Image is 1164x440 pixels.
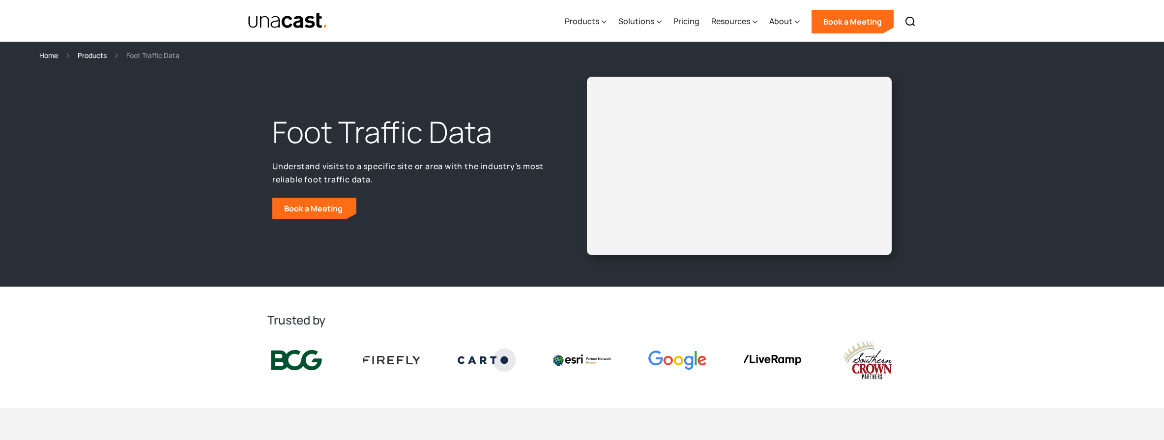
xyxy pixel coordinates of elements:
div: About [769,15,792,27]
a: Home [39,50,58,61]
div: Products [565,15,599,27]
a: Book a Meeting [272,198,356,219]
img: BCG logo [267,348,325,373]
p: Understand visits to a specific site or area with the industry’s most reliable foot traffic data. [272,160,551,186]
img: Unacast text logo [248,12,328,29]
img: Search icon [904,16,916,28]
div: Foot Traffic Data [126,50,179,61]
img: Esri logo [553,354,611,365]
h1: Foot Traffic Data [272,113,551,152]
div: Solutions [618,1,662,42]
div: About [769,1,800,42]
a: Pricing [673,1,699,42]
iframe: Unacast - European Vaccines v2 [595,85,884,247]
a: home [248,12,328,29]
a: Products [78,50,107,61]
img: Carto logo [458,349,516,371]
div: Resources [711,15,750,27]
img: liveramp logo [743,355,801,365]
img: southern crown logo [839,340,897,381]
h2: Trusted by [267,312,897,328]
div: Resources [711,1,757,42]
img: Google logo [648,351,706,370]
div: Products [565,1,607,42]
a: Book a Meeting [812,10,894,33]
div: Solutions [618,15,654,27]
img: Firefly Advertising logo [363,356,421,364]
